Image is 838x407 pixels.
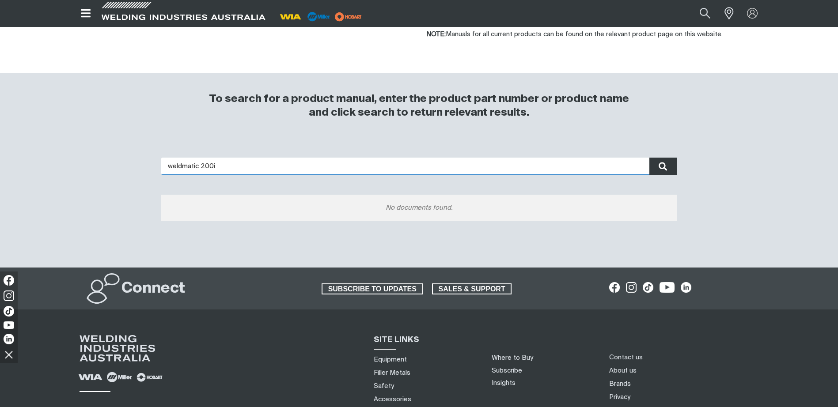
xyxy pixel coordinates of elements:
a: miller [332,13,364,20]
img: TikTok [4,306,14,317]
a: Insights [492,380,516,386]
a: Where to Buy [492,354,533,361]
img: LinkedIn [4,334,14,344]
a: Subscribe [492,367,522,374]
h2: Connect [121,279,185,298]
span: SITE LINKS [374,336,419,344]
a: Contact us [609,353,643,362]
a: SALES & SUPPORT [432,283,512,295]
p: Manuals for all current products can be found on the relevant product page on this website. [426,30,761,40]
button: Search products [690,4,720,23]
img: miller [332,10,364,23]
h3: To search for a product manual, enter the product part number or product name and click search to... [205,92,633,120]
a: Brands [609,379,631,388]
img: hide socials [1,347,16,362]
a: SUBSCRIBE TO UPDATES [322,283,423,295]
input: Product name or item number... [679,4,720,23]
a: Privacy [609,392,630,402]
img: Instagram [4,290,14,301]
img: Facebook [4,275,14,286]
span: SALES & SUPPORT [433,283,511,295]
strong: NOTE: [426,31,446,38]
a: About us [609,366,637,375]
a: Safety [374,381,394,391]
input: Enter search... [161,158,677,175]
a: Accessories [374,395,411,404]
div: No documents found. [161,195,677,221]
span: SUBSCRIBE TO UPDATES [322,283,422,295]
a: Filler Metals [374,368,410,377]
img: YouTube [4,321,14,329]
a: Equipment [374,355,407,364]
